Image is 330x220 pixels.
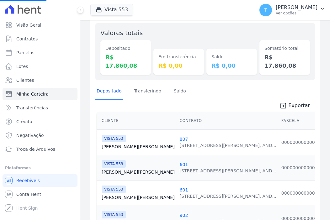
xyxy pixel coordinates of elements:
a: Contratos [3,33,77,45]
th: Contrato [177,112,279,130]
dd: R$ 17.860,08 [105,53,146,70]
a: Transferências [3,102,77,114]
span: VISTA 553 [102,135,126,142]
span: Visão Geral [16,22,41,28]
a: Clientes [3,74,77,86]
a: Visão Geral [3,19,77,31]
div: [STREET_ADDRESS][PERSON_NAME], AND... [180,168,276,174]
div: Plataformas [5,164,75,172]
dd: R$ 0,00 [158,61,199,70]
button: Vista 553 [90,4,133,16]
span: Minha Carteira [16,91,49,97]
a: Lotes [3,60,77,73]
a: Minha Carteira [3,88,77,100]
a: Saldo [173,83,187,100]
a: Transferindo [133,83,163,100]
a: 902 [180,213,188,218]
span: VISTA 553 [102,211,126,218]
a: [PERSON_NAME][PERSON_NAME] [102,144,175,150]
a: Conta Hent [3,188,77,201]
dt: Saldo [211,54,252,60]
dt: Depositado [105,45,146,52]
span: Conta Hent [16,191,41,197]
span: Clientes [16,77,34,83]
dd: R$ 0,00 [211,61,252,70]
span: Transferências [16,105,48,111]
span: Contratos [16,36,38,42]
a: [PERSON_NAME][PERSON_NAME] [102,194,175,201]
div: [STREET_ADDRESS][PERSON_NAME], AND... [180,142,276,149]
span: Exportar [288,102,310,109]
span: Lotes [16,63,28,70]
span: VISTA 553 [102,160,126,168]
button: T [PERSON_NAME] Ver opções [254,1,330,19]
span: Recebíveis [16,177,40,184]
a: Parcelas [3,46,77,59]
a: Negativação [3,129,77,142]
div: [STREET_ADDRESS][PERSON_NAME], AND... [180,193,276,199]
span: Crédito [16,118,32,125]
a: unarchive Exportar [274,102,315,111]
i: unarchive [279,102,287,109]
span: T [264,8,267,12]
a: Recebíveis [3,174,77,187]
dd: R$ 17.860,08 [264,53,305,70]
a: [PERSON_NAME][PERSON_NAME] [102,169,175,175]
span: Parcelas [16,50,35,56]
a: Depositado [95,83,123,100]
span: Negativação [16,132,44,139]
p: Ver opções [276,11,317,16]
label: Valores totais [100,29,143,37]
a: Troca de Arquivos [3,143,77,155]
a: 601 [180,187,188,192]
a: 601 [180,162,188,167]
th: Cliente [97,112,177,130]
a: Crédito [3,115,77,128]
dt: Em transferência [158,54,199,60]
a: 807 [180,137,188,142]
dt: Somatório total [264,45,305,52]
span: VISTA 553 [102,186,126,193]
span: Troca de Arquivos [16,146,55,152]
p: [PERSON_NAME] [276,4,317,11]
